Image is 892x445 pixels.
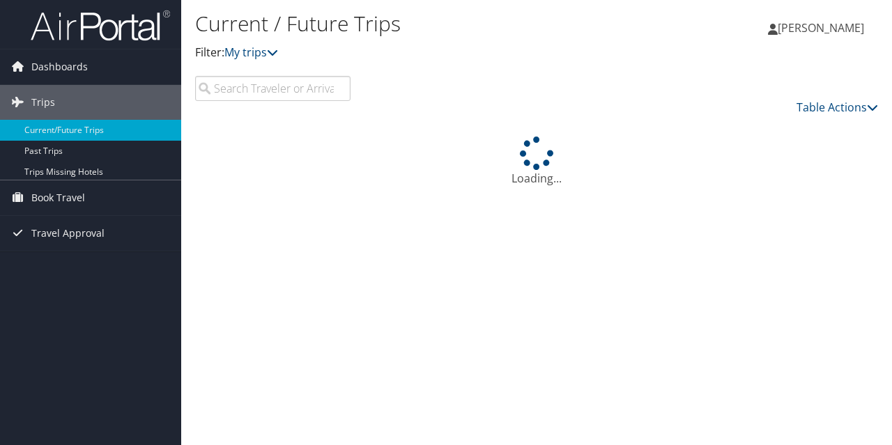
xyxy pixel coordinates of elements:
[195,9,650,38] h1: Current / Future Trips
[31,180,85,215] span: Book Travel
[797,100,878,115] a: Table Actions
[195,136,878,187] div: Loading...
[195,76,351,101] input: Search Traveler or Arrival City
[31,9,170,42] img: airportal-logo.png
[778,20,864,36] span: [PERSON_NAME]
[224,45,278,60] a: My trips
[195,44,650,62] p: Filter:
[31,85,55,120] span: Trips
[31,49,88,84] span: Dashboards
[768,7,878,49] a: [PERSON_NAME]
[31,216,105,251] span: Travel Approval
